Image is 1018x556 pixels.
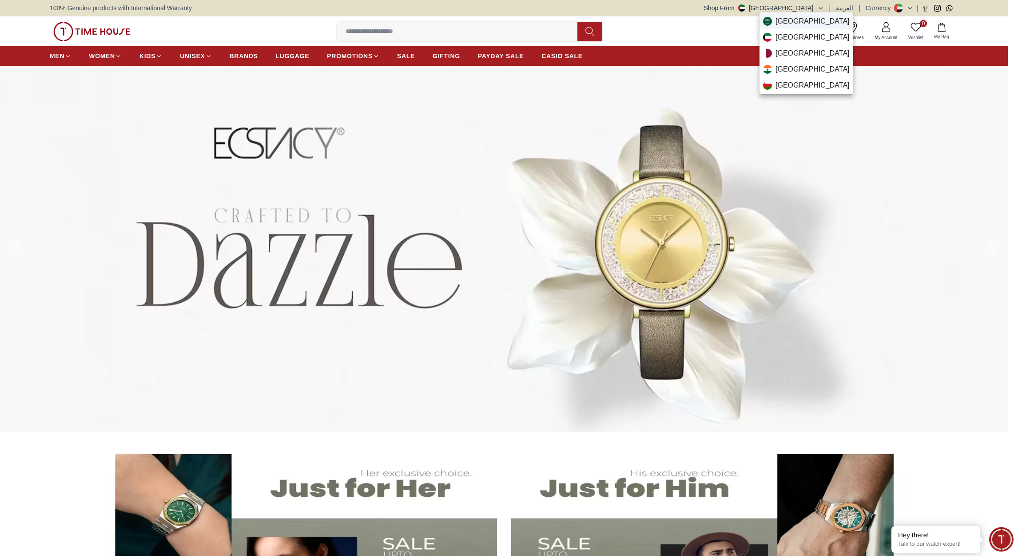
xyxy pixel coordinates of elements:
[763,33,772,42] img: Kuwait
[775,80,850,91] span: [GEOGRAPHIC_DATA]
[763,17,772,26] img: Saudi Arabia
[989,527,1014,552] div: Chat Widget
[763,65,772,74] img: India
[775,64,850,75] span: [GEOGRAPHIC_DATA]
[763,49,772,58] img: Qatar
[775,48,850,59] span: [GEOGRAPHIC_DATA]
[898,540,974,548] p: Talk to our watch expert!
[898,531,974,540] div: Hey there!
[775,16,850,27] span: [GEOGRAPHIC_DATA]
[763,81,772,90] img: Oman
[775,32,850,43] span: [GEOGRAPHIC_DATA]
